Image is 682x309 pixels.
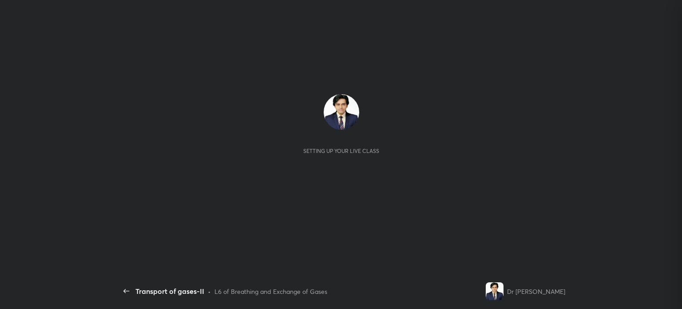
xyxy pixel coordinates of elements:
[303,148,379,154] div: Setting up your live class
[214,287,327,296] div: L6 of Breathing and Exchange of Gases
[208,287,211,296] div: •
[507,287,565,296] div: Dr [PERSON_NAME]
[324,94,359,130] img: 2e347f1550df45dfb115d3d6581c46e2.jpg
[486,282,504,300] img: 2e347f1550df45dfb115d3d6581c46e2.jpg
[135,286,204,297] div: Transport of gases-II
